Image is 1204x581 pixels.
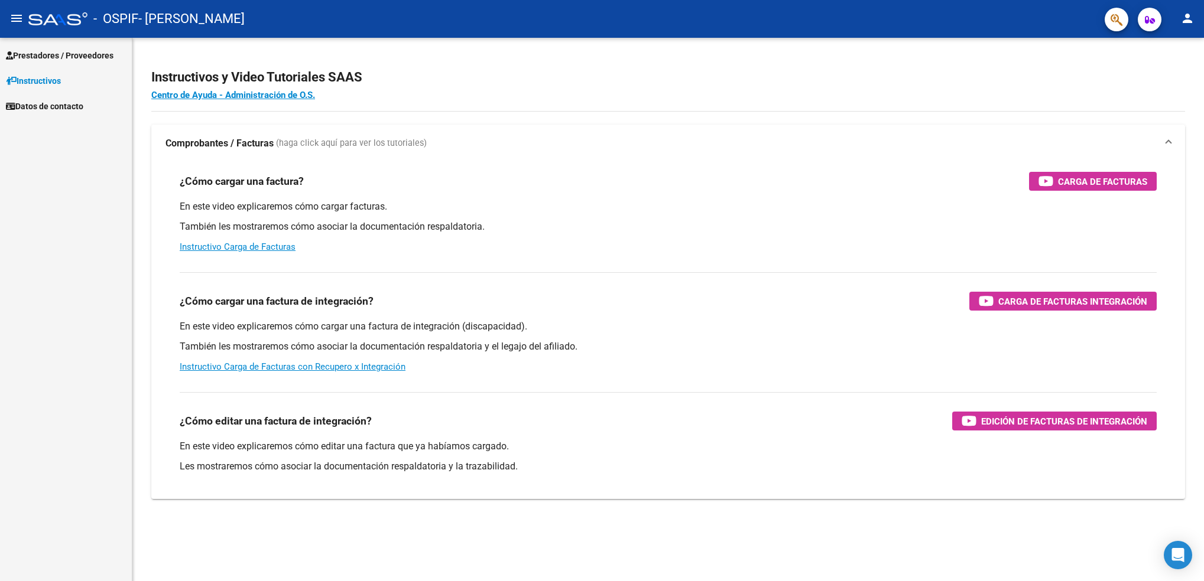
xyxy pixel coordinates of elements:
span: Edición de Facturas de integración [981,414,1147,429]
strong: Comprobantes / Facturas [165,137,274,150]
p: Les mostraremos cómo asociar la documentación respaldatoria y la trazabilidad. [180,460,1157,473]
mat-expansion-panel-header: Comprobantes / Facturas (haga click aquí para ver los tutoriales) [151,125,1185,162]
span: Instructivos [6,74,61,87]
mat-icon: person [1180,11,1195,25]
span: Prestadores / Proveedores [6,49,113,62]
h3: ¿Cómo editar una factura de integración? [180,413,372,429]
span: Carga de Facturas [1058,174,1147,189]
p: En este video explicaremos cómo cargar facturas. [180,200,1157,213]
div: Comprobantes / Facturas (haga click aquí para ver los tutoriales) [151,162,1185,499]
p: También les mostraremos cómo asociar la documentación respaldatoria. [180,220,1157,233]
mat-icon: menu [9,11,24,25]
a: Instructivo Carga de Facturas con Recupero x Integración [180,361,405,372]
a: Instructivo Carga de Facturas [180,241,296,252]
p: En este video explicaremos cómo editar una factura que ya habíamos cargado. [180,440,1157,453]
button: Edición de Facturas de integración [952,412,1157,430]
span: Datos de contacto [6,100,83,113]
h3: ¿Cómo cargar una factura de integración? [180,293,374,309]
h3: ¿Cómo cargar una factura? [180,173,304,190]
div: Open Intercom Messenger [1164,541,1192,569]
h2: Instructivos y Video Tutoriales SAAS [151,66,1185,89]
p: En este video explicaremos cómo cargar una factura de integración (discapacidad). [180,320,1157,333]
span: Carga de Facturas Integración [998,294,1147,309]
p: También les mostraremos cómo asociar la documentación respaldatoria y el legajo del afiliado. [180,340,1157,353]
span: - [PERSON_NAME] [138,6,245,32]
button: Carga de Facturas [1029,172,1157,191]
span: (haga click aquí para ver los tutoriales) [276,137,427,150]
a: Centro de Ayuda - Administración de O.S. [151,90,315,100]
button: Carga de Facturas Integración [969,292,1157,311]
span: - OSPIF [93,6,138,32]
